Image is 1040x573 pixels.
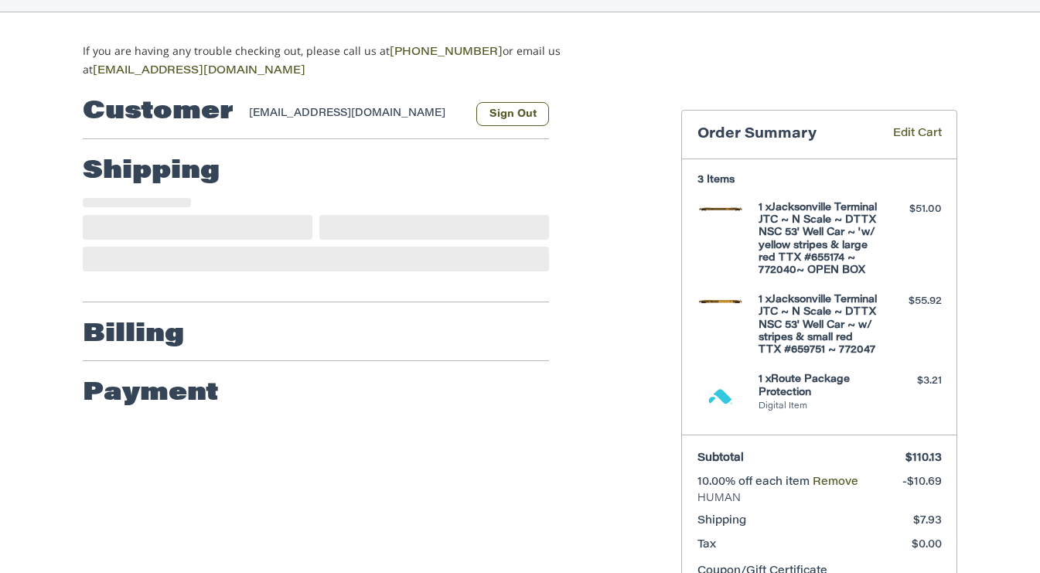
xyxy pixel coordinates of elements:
h3: 3 Items [697,174,942,186]
h2: Billing [83,319,184,350]
span: Tax [697,540,716,551]
a: [PHONE_NUMBER] [390,47,503,58]
div: [EMAIL_ADDRESS][DOMAIN_NAME] [249,106,462,126]
span: $7.93 [913,516,942,527]
a: Edit Cart [871,126,942,144]
a: [EMAIL_ADDRESS][DOMAIN_NAME] [93,66,305,77]
div: $3.21 [881,373,942,389]
a: Remove [813,477,858,488]
h4: 1 x Route Package Protection [759,373,877,399]
span: Shipping [697,516,746,527]
li: Digital Item [759,401,877,414]
span: 10.00% off each item [697,477,813,488]
h3: Order Summary [697,126,871,144]
h2: Customer [83,97,234,128]
h4: 1 x Jacksonville Terminal JTC ~ N Scale ~ DTTX NSC 53' Well Car ~ 'w/ yellow stripes & large red ... [759,202,877,278]
span: -$10.69 [902,477,942,488]
div: $55.92 [881,294,942,309]
button: Sign Out [476,102,549,126]
h2: Payment [83,378,219,409]
h4: 1 x Jacksonville Terminal JTC ~ N Scale ~ DTTX NSC 53' Well Car ~ w/ stripes & small red TTX #659... [759,294,877,356]
span: $110.13 [905,453,942,464]
h2: Shipping [83,156,220,187]
span: Subtotal [697,453,744,464]
span: HUMAN [697,491,942,506]
span: $0.00 [912,540,942,551]
div: $51.00 [881,202,942,217]
p: If you are having any trouble checking out, please call us at or email us at [83,43,609,80]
